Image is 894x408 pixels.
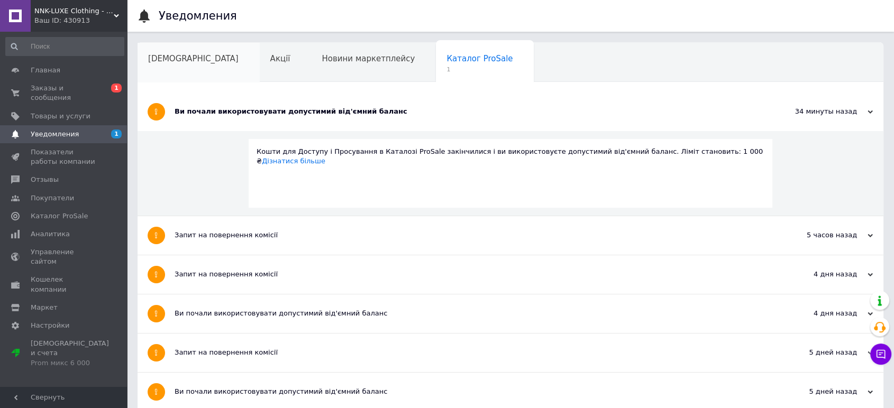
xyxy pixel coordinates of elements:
div: Кошти для Доступу і Просування в Каталозі ProSale закінчилися і ви використовуєте допустимий від'... [257,147,764,166]
span: 1 [111,84,122,92]
div: Ви почали використовувати допустимий від'ємний баланс [175,387,767,396]
span: Управление сайтом [31,247,98,266]
span: 1 [111,129,122,138]
span: [DEMOGRAPHIC_DATA] [148,54,239,63]
div: Запит на повернення комісії [175,230,767,240]
span: Отзывы [31,175,59,184]
span: Показатели работы компании [31,147,98,166]
span: Маркет [31,303,58,312]
div: Ваш ID: 430913 [34,16,127,25]
a: Дізнатися більше [262,157,325,165]
div: 34 минуты назад [767,107,873,116]
h1: Уведомления [159,10,237,22]
div: Ви почали використовувати допустимий від'ємний баланс [175,309,767,318]
div: 5 дней назад [767,348,873,357]
span: Каталог ProSale [31,211,88,221]
div: 4 дня назад [767,309,873,318]
span: Каталог ProSale [446,54,513,63]
span: Акції [270,54,290,63]
span: Аналитика [31,229,70,239]
div: Запит на повернення комісії [175,348,767,357]
div: 5 часов назад [767,230,873,240]
div: Ви почали використовувати допустимий від'ємний баланс [175,107,767,116]
input: Поиск [5,37,124,56]
span: Настройки [31,321,69,330]
span: Заказы и сообщения [31,84,98,103]
span: [DEMOGRAPHIC_DATA] и счета [31,339,109,368]
span: Покупатели [31,193,74,203]
span: NNK-LUXE Clothing - Интернет-магазин дизайнерской женской и детской одежды [34,6,114,16]
span: Уведомления [31,129,79,139]
div: 4 дня назад [767,270,873,279]
span: Новини маркетплейсу [322,54,415,63]
div: Prom микс 6 000 [31,358,109,368]
div: Запит на повернення комісії [175,270,767,279]
button: Чат с покупателем [870,344,891,365]
span: Товары и услуги [31,112,90,121]
div: 5 дней назад [767,387,873,396]
span: Кошелек компании [31,275,98,294]
span: 1 [446,66,513,73]
span: Главная [31,66,60,75]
